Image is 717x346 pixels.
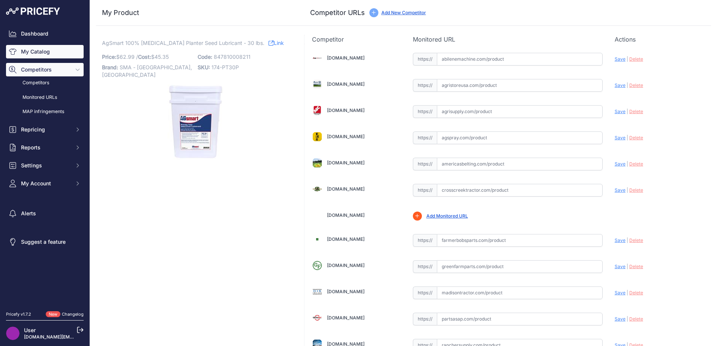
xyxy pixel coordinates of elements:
[627,161,628,167] span: |
[6,91,84,104] a: Monitored URLs
[627,290,628,295] span: |
[6,159,84,172] button: Settings
[413,131,437,144] span: https://
[629,135,643,140] span: Delete
[6,27,84,40] a: Dashboard
[413,35,603,44] p: Monitored URL
[627,264,628,269] span: |
[138,54,151,60] span: Cost:
[629,161,643,167] span: Delete
[21,180,70,187] span: My Account
[46,311,60,318] span: New
[437,260,603,273] input: greenfarmparts.com/product
[437,313,603,325] input: partsasap.com/product
[6,76,84,89] a: Competitors
[327,160,364,166] a: [DOMAIN_NAME]
[437,105,603,118] input: agrisupply.com/product
[327,55,364,61] a: [DOMAIN_NAME]
[102,52,193,62] p: $
[327,186,364,192] a: [DOMAIN_NAME]
[62,312,84,317] a: Changelog
[615,290,625,295] span: Save
[627,237,628,243] span: |
[413,79,437,92] span: https://
[627,135,628,140] span: |
[615,237,625,243] span: Save
[629,264,643,269] span: Delete
[21,162,70,169] span: Settings
[6,235,84,249] a: Suggest a feature
[198,54,212,60] span: Code:
[629,290,643,295] span: Delete
[413,260,437,273] span: https://
[615,264,625,269] span: Save
[327,315,364,321] a: [DOMAIN_NAME]
[437,79,603,92] input: agristoreusa.com/product
[6,27,84,302] nav: Sidebar
[6,63,84,76] button: Competitors
[627,109,628,114] span: |
[24,327,36,333] a: User
[327,262,364,268] a: [DOMAIN_NAME]
[102,64,118,70] span: Brand:
[615,82,625,88] span: Save
[413,158,437,170] span: https://
[120,54,135,60] span: 62.99
[312,35,401,44] p: Competitor
[627,187,628,193] span: |
[6,105,84,118] a: MAP infringements
[437,53,603,66] input: abilenemachine.com/product
[615,161,625,167] span: Save
[102,64,192,78] span: SMA - [GEOGRAPHIC_DATA], [GEOGRAPHIC_DATA]
[437,158,603,170] input: americasbelting.com/product
[6,141,84,154] button: Reports
[437,184,603,197] input: crosscreektractor.com/product
[136,54,169,60] span: / $
[198,64,210,70] span: SKU:
[426,213,468,219] a: Add Monitored URL
[310,7,365,18] h3: Competitor URLs
[437,131,603,144] input: agspray.com/product
[413,313,437,325] span: https://
[102,7,289,18] h3: My Product
[615,56,625,62] span: Save
[21,66,70,73] span: Competitors
[413,53,437,66] span: https://
[615,135,625,140] span: Save
[21,126,70,133] span: Repricing
[615,316,625,322] span: Save
[6,207,84,220] a: Alerts
[214,54,250,60] span: 847810008211
[327,289,364,294] a: [DOMAIN_NAME]
[413,105,437,118] span: https://
[437,234,603,247] input: farmerbobsparts.com/product
[437,286,603,299] input: madisontractor.com/product
[102,38,264,48] span: AgSmart 100% [MEDICAL_DATA] Planter Seed Lubricant - 30 lbs.
[629,82,643,88] span: Delete
[6,311,31,318] div: Pricefy v1.7.2
[627,316,628,322] span: |
[413,184,437,197] span: https://
[327,134,364,139] a: [DOMAIN_NAME]
[327,81,364,87] a: [DOMAIN_NAME]
[629,237,643,243] span: Delete
[629,109,643,114] span: Delete
[211,64,239,70] span: 174-PT30P
[413,234,437,247] span: https://
[6,45,84,58] a: My Catalog
[627,56,628,62] span: |
[629,316,643,322] span: Delete
[627,82,628,88] span: |
[381,10,426,15] a: Add New Competitor
[327,236,364,242] a: [DOMAIN_NAME]
[629,56,643,62] span: Delete
[154,54,169,60] span: 45.35
[629,187,643,193] span: Delete
[6,7,60,15] img: Pricefy Logo
[413,286,437,299] span: https://
[102,54,116,60] span: Price:
[327,212,364,218] a: [DOMAIN_NAME]
[268,38,284,48] a: Link
[6,123,84,136] button: Repricing
[615,109,625,114] span: Save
